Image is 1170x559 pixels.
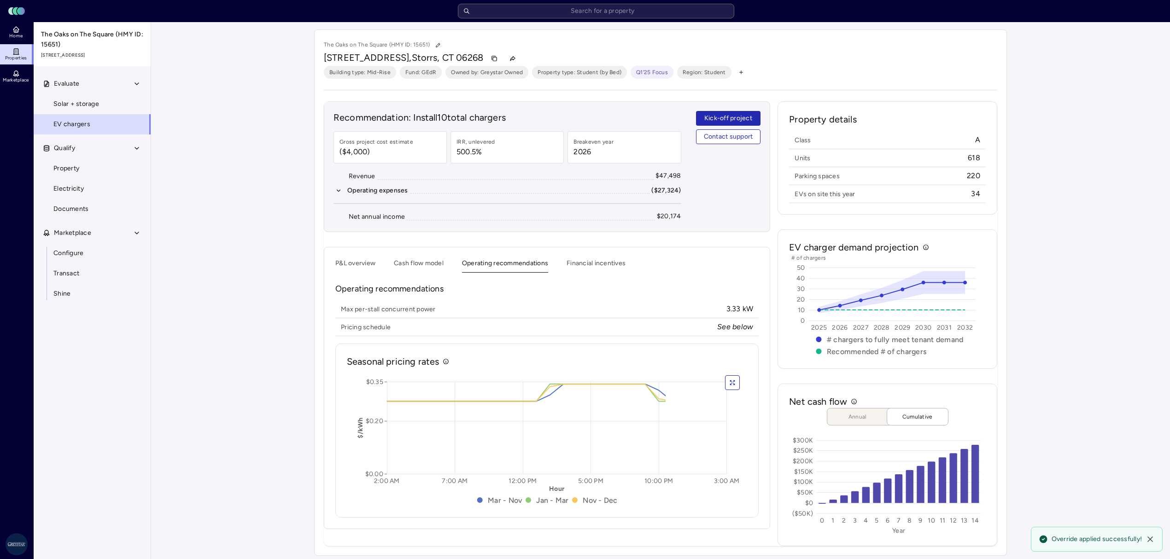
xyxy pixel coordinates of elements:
a: Electricity [33,179,151,199]
text: Nov - Dec [583,496,617,505]
a: Shine [33,284,151,304]
div: $47,498 [655,171,681,181]
text: 10:00 PM [644,477,673,485]
span: EV chargers [53,119,90,129]
img: Greystar AS [6,533,28,555]
button: Cash flow model [394,258,444,273]
text: $250K [793,447,813,454]
a: Transact [33,263,151,284]
text: 2031 [937,324,952,332]
span: Pricing schedule [341,323,391,332]
button: Kick-off project [696,111,761,126]
div: $20,174 [657,211,681,221]
text: 12:00 PM [509,477,537,485]
span: Max per-stall concurrent power [341,305,436,314]
span: 500.5% [456,146,495,157]
span: Parking spaces [795,172,840,181]
button: Operating recommendations [462,258,548,273]
span: Shine [53,289,70,299]
button: P&L overview [335,258,375,273]
p: Operating recommendations [335,283,759,295]
span: A [975,135,980,145]
text: 0 [801,317,805,325]
span: Home [9,33,23,39]
span: Contact support [704,132,753,142]
button: Evaluate [34,74,152,94]
text: 10 [798,306,805,314]
a: EV chargers [33,114,151,134]
text: 2025 [812,324,827,332]
span: Evaluate [54,79,79,89]
span: Fund: GEdR [405,68,437,77]
button: Qualify [34,138,152,158]
span: Region: Student [683,68,726,77]
span: Property [53,163,79,174]
p: The Oaks on The Square (HMY ID: 15651) [324,39,444,51]
span: 34 [971,189,980,199]
text: 1 [832,517,835,524]
text: 2028 [874,324,890,332]
text: 20 [797,296,805,303]
text: 11 [940,517,945,524]
div: ($27,324) [651,186,681,196]
text: 2 [842,517,846,524]
text: 3 [853,517,857,524]
a: Configure [33,243,151,263]
span: Q1'25 Focus [636,68,668,77]
text: $50K [797,489,813,496]
span: Electricity [53,184,84,194]
button: Region: Student [677,66,731,79]
text: 5:00 PM [578,477,603,485]
span: 618 [968,153,980,163]
text: Hour [549,485,565,493]
text: # of chargers [791,255,826,261]
span: Owned by: Greystar Owned [451,68,523,77]
i: See below [717,322,753,332]
text: 40 [796,274,805,282]
div: Gross project cost estimate [339,137,413,146]
span: The Oaks on The Square (HMY ID: 15651) [41,29,144,50]
text: 12 [950,517,957,524]
button: Building type: Mid-Rise [324,66,396,79]
h2: Net cash flow [789,395,847,408]
text: $0.00 [365,470,383,478]
text: $0.20 [366,417,383,425]
span: 220 [967,171,980,181]
span: ($4,000) [339,146,413,157]
span: Units [795,154,810,163]
text: 2027 [853,324,869,332]
h2: EV charger demand projection [789,241,918,254]
span: Configure [53,248,83,258]
span: Marketplace [3,77,29,83]
span: 2026 [573,146,614,157]
button: Property type: Student (by Bed) [532,66,627,79]
text: 2032 [957,324,973,332]
span: EVs on site this year [795,190,855,198]
text: 6 [886,517,889,524]
span: Storrs, CT 06268 [412,52,483,63]
text: $/kWh [357,417,364,438]
div: Operating expenses [347,186,408,196]
text: 7 [897,517,901,524]
text: 30 [797,285,805,293]
a: Property [33,158,151,179]
a: Documents [33,199,151,219]
text: Year [892,527,905,535]
text: 2029 [895,324,911,332]
span: [STREET_ADDRESS], [324,52,412,63]
text: 7:00 AM [442,477,468,485]
text: $0 [805,499,813,507]
span: Transact [53,268,79,279]
h2: Property details [789,113,986,133]
text: $300K [793,437,813,444]
span: Cumulative [895,412,941,421]
button: Fund: GEdR [400,66,442,79]
text: 14 [972,517,979,524]
text: $0.35 [366,378,383,386]
button: Owned by: Greystar Owned [445,66,528,79]
text: $100K [794,478,813,486]
text: 3:00 AM [714,477,740,485]
button: Operating expenses($27,324) [333,186,681,196]
span: Marketplace [54,228,91,238]
text: $150K [794,468,813,476]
